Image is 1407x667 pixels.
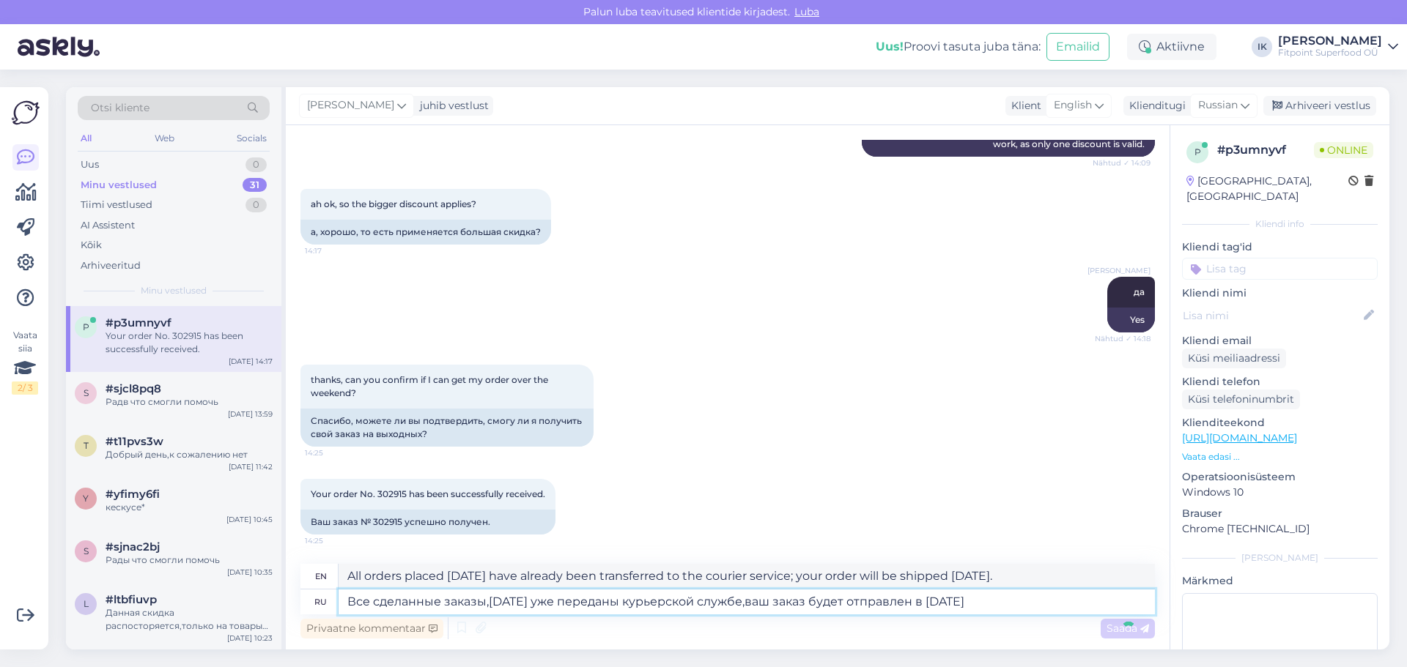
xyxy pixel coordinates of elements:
[1217,141,1314,159] div: # p3umnyvf
[243,178,267,193] div: 31
[1182,506,1378,521] p: Brauser
[414,98,489,113] div: juhib vestlust
[1182,390,1300,409] div: Küsi telefoninumbrit
[81,218,135,233] div: AI Assistent
[1194,146,1201,157] span: p
[106,382,161,395] span: #sjcl8pq8
[790,5,824,18] span: Luba
[1182,551,1378,564] div: [PERSON_NAME]
[84,598,89,609] span: l
[106,501,273,514] div: кескусе*
[311,374,550,398] span: thanks, can you confirm if I can get my order over the weekend?
[152,129,177,148] div: Web
[91,100,149,116] span: Otsi kliente
[106,448,273,461] div: Добрый день,к сожалению нет
[1123,98,1186,113] div: Klienditugi
[227,567,273,578] div: [DATE] 10:35
[1198,97,1238,113] span: Russian
[300,220,551,245] div: а, хорошо, то есть применяется большая скидка?
[81,258,141,273] div: Arhiveeritud
[1095,333,1151,344] span: Nähtud ✓ 14:18
[1134,286,1145,297] span: да
[1182,450,1378,463] p: Vaata edasi ...
[1278,47,1382,59] div: Fitpoint Superfood OÜ
[84,387,89,398] span: s
[1054,97,1092,113] span: English
[106,316,171,329] span: #p3umnyvf
[1278,35,1398,59] a: [PERSON_NAME]Fitpoint Superfood OÜ
[1252,37,1272,57] div: IK
[227,633,273,644] div: [DATE] 10:23
[876,40,904,53] b: Uus!
[300,409,594,447] div: Спасибо, можете ли вы подтвердить, смогу ли я получить свой заказ на выходных?
[84,440,89,451] span: t
[311,198,476,209] span: ah ok, so the bigger discount applies?
[12,329,38,395] div: Vaata siia
[1127,34,1216,60] div: Aktiivne
[1182,485,1378,500] p: Windows 10
[106,606,273,633] div: Данная скидка распосторяется,только на товары iconfit,это указано в условиях кампании
[1182,469,1378,485] p: Operatsioonisüsteem
[305,535,360,546] span: 14:25
[78,129,95,148] div: All
[84,545,89,556] span: s
[234,129,270,148] div: Socials
[1182,431,1297,444] a: [URL][DOMAIN_NAME]
[106,488,160,501] span: #yfimy6fi
[1182,415,1378,431] p: Klienditeekond
[12,381,38,395] div: 2 / 3
[83,321,89,332] span: p
[106,435,163,448] span: #t11pvs3w
[1182,374,1378,390] p: Kliendi telefon
[311,488,545,499] span: Your order No. 302915 has been successfully received.
[106,593,157,606] span: #ltbfiuvp
[300,510,555,534] div: Ваш заказ № 302915 успешно получен.
[106,329,273,356] div: Your order No. 302915 has been successfully received.
[106,395,273,409] div: Радв что смогли помочь
[106,540,160,554] span: #sjnac2bj
[1183,308,1361,324] input: Lisa nimi
[81,157,99,172] div: Uus
[245,157,267,172] div: 0
[1046,33,1109,61] button: Emailid
[229,356,273,367] div: [DATE] 14:17
[305,245,360,256] span: 14:17
[1107,308,1155,332] div: Yes
[1093,157,1151,168] span: Nähtud ✓ 14:09
[81,238,102,253] div: Kõik
[305,447,360,458] span: 14:25
[1263,96,1376,116] div: Arhiveeri vestlus
[245,198,267,212] div: 0
[12,99,40,127] img: Askly Logo
[876,38,1041,56] div: Proovi tasuta juba täna:
[81,198,152,212] div: Tiimi vestlused
[141,284,207,297] span: Minu vestlused
[1182,258,1378,280] input: Lisa tag
[1182,217,1378,231] div: Kliendi info
[1182,239,1378,255] p: Kliendi tag'id
[228,409,273,420] div: [DATE] 13:59
[1182,333,1378,349] p: Kliendi email
[106,554,273,567] div: Рады что смогли помочь
[1314,142,1373,158] span: Online
[1182,521,1378,537] p: Chrome [TECHNICAL_ID]
[83,493,89,504] span: y
[1182,286,1378,301] p: Kliendi nimi
[81,178,157,193] div: Minu vestlused
[1182,573,1378,589] p: Märkmed
[229,461,273,472] div: [DATE] 11:42
[307,97,394,113] span: [PERSON_NAME]
[1087,265,1151,276] span: [PERSON_NAME]
[1182,349,1286,368] div: Küsi meiliaadressi
[1005,98,1041,113] div: Klient
[226,514,273,525] div: [DATE] 10:45
[1278,35,1382,47] div: [PERSON_NAME]
[1186,174,1348,204] div: [GEOGRAPHIC_DATA], [GEOGRAPHIC_DATA]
